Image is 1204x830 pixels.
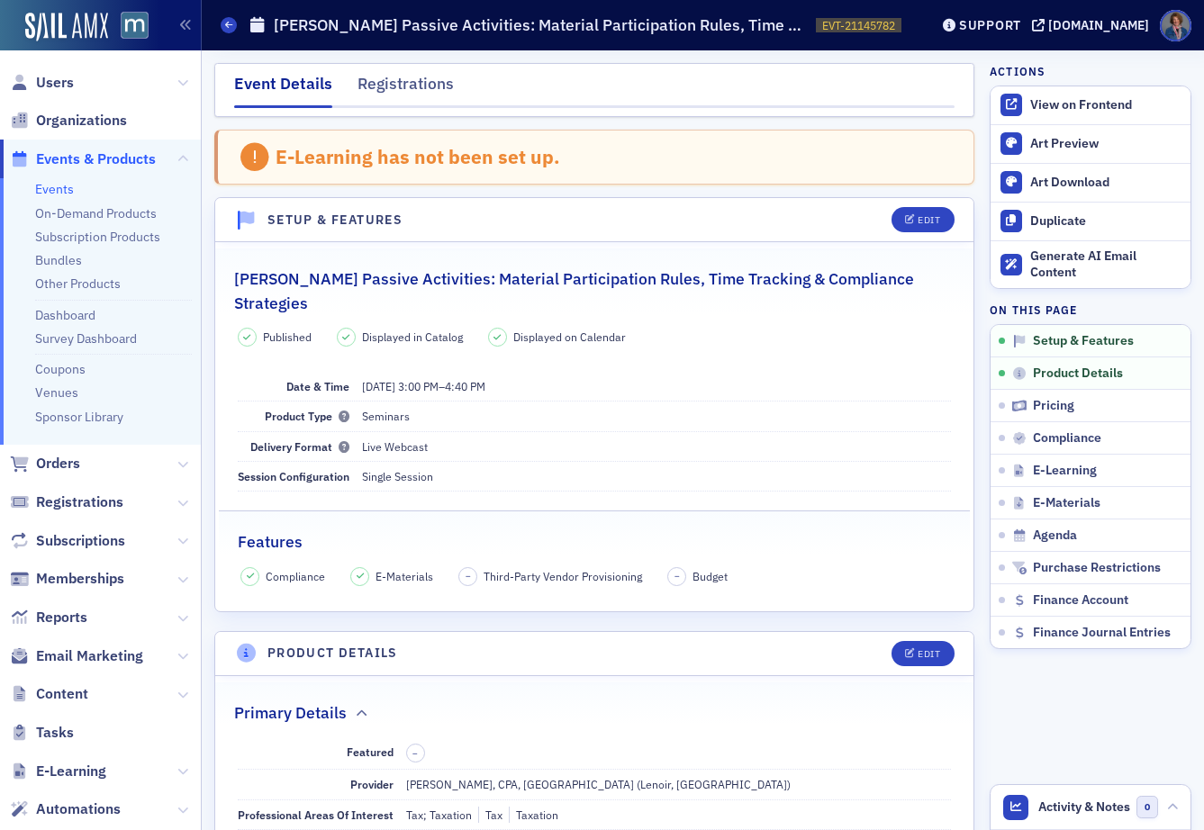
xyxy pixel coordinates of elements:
div: Tax [478,807,502,823]
span: Memberships [36,569,124,589]
a: Subscriptions [10,531,125,551]
span: Compliance [266,568,325,584]
a: Memberships [10,569,124,589]
span: – [412,747,418,760]
span: Activity & Notes [1038,798,1130,816]
div: Support [959,17,1021,33]
span: Users [36,73,74,93]
span: Provider [350,777,394,791]
a: Coupons [35,361,86,377]
span: – [362,379,485,393]
a: View on Frontend [991,86,1190,124]
img: SailAMX [25,13,108,41]
span: Seminars [362,409,410,423]
div: E-Learning has not been set up. [276,145,560,168]
div: Duplicate [1030,213,1181,230]
a: On-Demand Products [35,205,157,221]
span: E-Learning [36,762,106,781]
a: Subscription Products [35,229,160,245]
span: Finance Journal Entries [1033,625,1171,641]
span: Automations [36,799,121,819]
h2: [PERSON_NAME] Passive Activities: Material Participation Rules, Time Tracking & Compliance Strate... [234,267,955,315]
span: Subscriptions [36,531,125,551]
a: Events [35,181,74,197]
span: Live Webcast [362,439,428,454]
a: Events & Products [10,149,156,169]
button: Generate AI Email Content [991,240,1190,289]
span: Budget [693,568,728,584]
a: Users [10,73,74,93]
span: Email Marketing [36,646,143,666]
a: Registrations [10,492,123,512]
span: – [466,570,471,582]
span: Agenda [1033,528,1077,544]
span: Featured [347,744,394,759]
span: Displayed on Calendar [513,329,626,345]
a: Organizations [10,111,127,131]
span: Content [36,684,88,704]
span: [DATE] [362,379,395,393]
h4: Product Details [267,644,398,663]
a: Content [10,684,88,704]
div: Registrations [358,72,454,105]
h4: Actions [990,63,1046,79]
a: Sponsor Library [35,409,123,425]
a: Orders [10,454,80,474]
span: E-Materials [376,568,433,584]
span: Events & Products [36,149,156,169]
div: [DOMAIN_NAME] [1048,17,1149,33]
a: E-Learning [10,762,106,781]
a: Venues [35,384,78,401]
a: Art Preview [991,125,1190,163]
button: Edit [892,207,954,232]
div: Edit [918,649,940,659]
span: EVT-21145782 [822,18,895,33]
h4: On this page [990,302,1191,318]
span: Displayed in Catalog [362,329,463,345]
span: Published [263,329,312,345]
span: Orders [36,454,80,474]
div: Edit [918,215,940,225]
a: Survey Dashboard [35,330,137,347]
a: Reports [10,608,87,627]
span: Date & Time [286,379,349,393]
span: [PERSON_NAME], CPA, [GEOGRAPHIC_DATA] (Lenoir, [GEOGRAPHIC_DATA]) [406,777,791,791]
span: Profile [1160,10,1191,41]
span: Finance Account [1033,592,1128,609]
button: Duplicate [991,202,1190,240]
span: Pricing [1033,398,1074,414]
a: Automations [10,799,121,819]
h2: Primary Details [234,701,347,725]
div: Taxation [509,807,558,823]
a: Email Marketing [10,646,143,666]
span: Third-Party Vendor Provisioning [484,568,642,584]
a: Bundles [35,252,82,268]
a: View Homepage [108,12,149,42]
span: 0 [1136,796,1159,818]
div: Art Preview [1030,136,1181,152]
span: – [674,570,680,582]
div: Generate AI Email Content [1030,248,1181,280]
img: SailAMX [121,12,149,40]
span: Tasks [36,723,74,743]
div: Event Details [234,72,332,108]
a: Art Download [991,163,1190,202]
span: Reports [36,608,87,627]
h2: Features [238,530,303,554]
span: Purchase Restrictions [1033,560,1161,576]
a: Dashboard [35,307,95,323]
span: E-Materials [1033,495,1100,511]
span: E-Learning [1033,463,1097,479]
span: Session Configuration [238,469,349,483]
span: Compliance [1033,430,1101,447]
span: Delivery Format [250,439,349,454]
button: Edit [892,641,954,666]
a: Other Products [35,275,121,292]
span: Organizations [36,111,127,131]
div: Tax; Taxation [406,807,472,823]
a: Tasks [10,723,74,743]
div: View on Frontend [1030,97,1181,113]
time: 4:40 PM [445,379,485,393]
time: 3:00 PM [398,379,439,393]
h1: [PERSON_NAME] Passive Activities: Material Participation Rules, Time Tracking & Compliance Strate... [274,14,807,36]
